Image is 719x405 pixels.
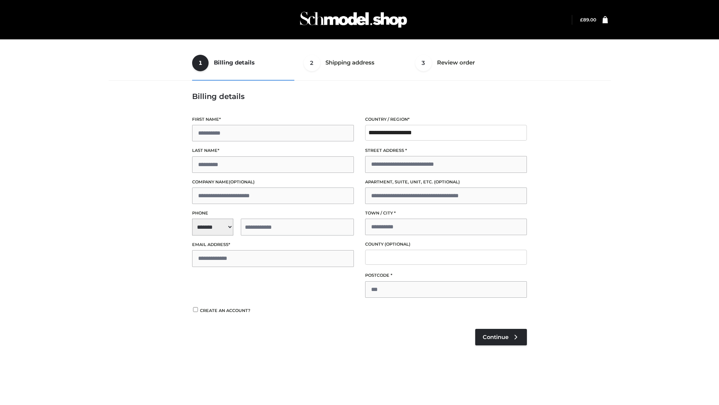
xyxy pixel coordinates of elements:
[192,178,354,186] label: Company name
[200,308,251,313] span: Create an account?
[365,210,527,217] label: Town / City
[297,5,410,34] img: Schmodel Admin 964
[192,210,354,217] label: Phone
[365,147,527,154] label: Street address
[229,179,255,184] span: (optional)
[192,241,354,248] label: Email address
[365,272,527,279] label: Postcode
[580,17,583,22] span: £
[434,179,460,184] span: (optional)
[580,17,596,22] a: £89.00
[192,92,527,101] h3: Billing details
[385,241,410,247] span: (optional)
[365,178,527,186] label: Apartment, suite, unit, etc.
[192,307,199,312] input: Create an account?
[475,329,527,345] a: Continue
[192,116,354,123] label: First name
[580,17,596,22] bdi: 89.00
[483,334,509,340] span: Continue
[365,116,527,123] label: Country / Region
[192,147,354,154] label: Last name
[365,241,527,248] label: County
